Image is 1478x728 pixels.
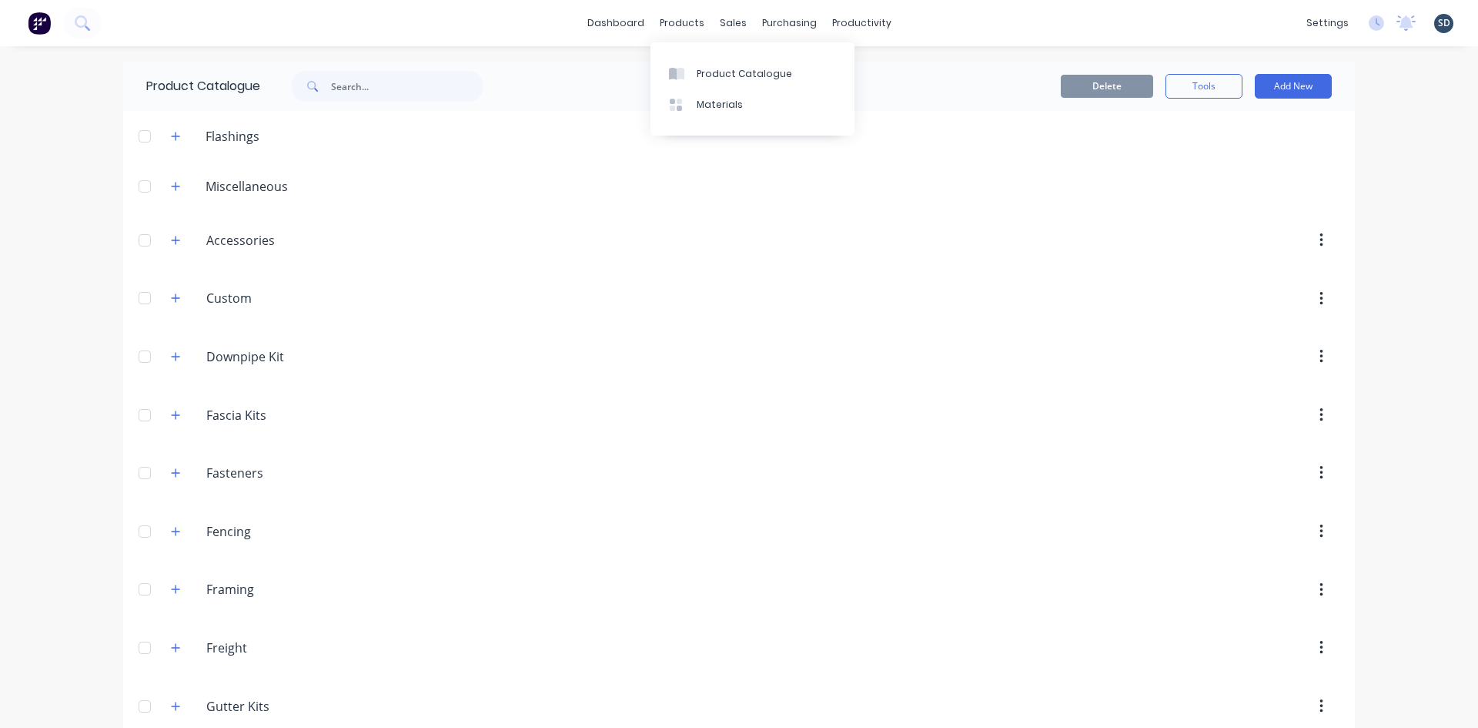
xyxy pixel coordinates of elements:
button: Tools [1165,74,1242,99]
div: products [652,12,712,35]
input: Enter category name [206,231,389,250]
div: sales [712,12,754,35]
button: Delete [1061,75,1153,98]
input: Enter category name [206,697,389,716]
div: Product Catalogue [697,67,792,81]
input: Search... [331,71,483,102]
input: Enter category name [206,639,389,657]
div: purchasing [754,12,824,35]
div: Product Catalogue [123,62,260,111]
a: Materials [650,89,854,120]
input: Enter category name [206,464,389,482]
span: SD [1438,16,1450,30]
a: Product Catalogue [650,58,854,89]
div: Miscellaneous [193,177,300,196]
button: Add New [1255,74,1332,99]
input: Enter category name [206,406,389,424]
a: dashboard [580,12,652,35]
img: Factory [28,12,51,35]
div: settings [1299,12,1356,35]
input: Enter category name [206,289,389,307]
div: productivity [824,12,899,35]
div: Flashings [193,127,272,146]
input: Enter category name [206,347,389,366]
input: Enter category name [206,580,389,599]
div: Materials [697,98,743,112]
input: Enter category name [206,522,389,541]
